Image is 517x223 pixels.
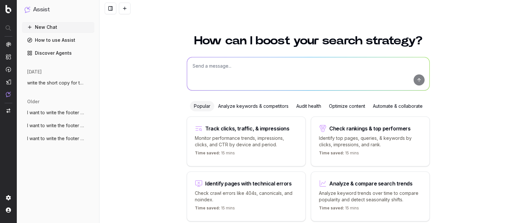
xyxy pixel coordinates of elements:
p: Check crawl errors like 404s, canonicals, and noindex. [195,190,298,203]
div: Popular [190,101,214,111]
div: Check rankings & top performers [329,126,411,131]
img: Assist [25,6,30,13]
p: Analyze keyword trends over time to compare popularity and detect seasonality shifts. [319,190,422,203]
span: older [27,98,39,105]
img: Setting [6,195,11,200]
a: Discover Agents [22,48,94,58]
div: Identify pages with technical errors [205,181,292,186]
p: Identify top pages, queries, & keywords by clicks, impressions, and rank. [319,135,422,148]
div: Track clicks, traffic, & impressions [205,126,290,131]
img: Assist [6,92,11,97]
span: Time saved: [319,151,344,155]
img: Analytics [6,42,11,47]
div: Automate & collaborate [369,101,427,111]
div: Analyze & compare search trends [329,181,413,186]
button: New Chat [22,22,94,32]
img: Botify logo [5,5,11,13]
p: 15 mins [195,151,235,158]
img: Intelligence [6,54,11,60]
span: [DATE] [27,69,42,75]
h1: How can I boost your search strategy? [187,35,430,47]
p: 15 mins [319,206,359,213]
span: I want to write the footer text. The foo [27,135,84,142]
img: My account [6,207,11,213]
img: Switch project [6,108,10,113]
span: Time saved: [195,206,220,210]
div: Audit health [292,101,325,111]
button: Assist [25,5,92,14]
p: 15 mins [319,151,359,158]
img: Activation [6,67,11,72]
button: write the short copy for the url: https: [22,78,94,88]
span: Time saved: [195,151,220,155]
button: I want to write the footer text. The foo [22,120,94,131]
img: Studio [6,79,11,84]
div: Optimize content [325,101,369,111]
h1: Assist [33,5,50,14]
div: Analyze keywords & competitors [214,101,292,111]
span: I want to write the footer text. The foo [27,122,84,129]
span: write the short copy for the url: https: [27,80,84,86]
button: I want to write the footer text. The foo [22,107,94,118]
span: I want to write the footer text. The foo [27,109,84,116]
p: 15 mins [195,206,235,213]
button: I want to write the footer text. The foo [22,133,94,144]
p: Monitor performance trends, impressions, clicks, and CTR by device and period. [195,135,298,148]
span: Time saved: [319,206,344,210]
a: How to use Assist [22,35,94,45]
